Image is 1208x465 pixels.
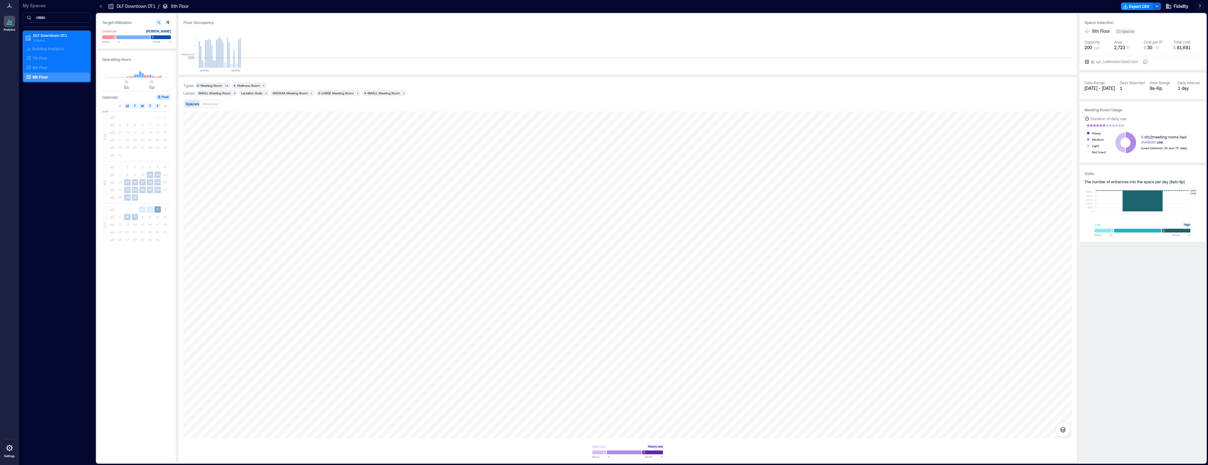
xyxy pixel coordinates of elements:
[148,180,152,184] text: 18
[1091,210,1092,213] tspan: 0
[164,103,166,109] span: S
[645,455,663,459] span: Above %
[183,83,194,88] div: Types
[153,40,171,44] span: Above %
[1141,140,1156,144] span: medium
[126,103,129,109] span: M
[364,91,400,95] div: X-SMALL Meeting Room
[102,109,108,113] span: 2025
[109,122,115,128] span: w2
[232,69,240,72] text: [DATE]
[109,229,115,235] span: w4
[356,91,359,95] div: 1
[149,207,151,211] text: 2
[109,194,115,201] span: w5
[1178,80,1200,85] div: Data Interval
[171,3,189,9] p: 9th Floor
[224,84,229,87] div: 12
[648,443,663,450] div: Heavy use
[102,134,107,140] span: AUG
[148,173,152,176] text: 11
[133,188,137,191] text: 23
[233,91,236,95] div: 9
[241,91,262,95] div: Lactation Suite
[146,28,171,34] div: [PERSON_NAME]
[157,207,159,211] text: 3
[2,440,17,460] a: Settings
[141,188,144,191] text: 24
[264,91,268,95] div: 1
[1095,221,1101,228] div: Low
[1091,59,1095,65] span: ID
[32,56,48,61] p: 7th Floor
[1174,3,1188,9] span: Fidelity
[117,3,155,9] p: DLF Downtown DT1
[1092,130,1101,136] div: Heavy
[1120,85,1145,91] div: 1
[183,19,1072,26] div: Floor Occupancy
[1092,143,1099,149] div: Light
[1173,39,1190,44] div: Total cost
[1084,39,1100,44] div: Capacity
[201,100,219,107] button: Heatmap
[1143,59,1148,64] button: IDspc_1486034047393071537
[1084,85,1115,91] span: [DATE] - [DATE]
[156,188,160,191] text: 26
[1126,45,1130,50] span: ft²
[592,443,606,450] div: Light use
[157,103,159,109] span: F
[1092,136,1104,143] div: Medium
[33,38,86,43] p: 3 Floors
[133,195,137,199] text: 30
[1088,206,1092,209] tspan: 500
[1121,3,1153,10] button: Export CSV
[183,91,195,96] div: Labels
[1095,45,1100,50] span: ppl
[125,188,129,191] text: 22
[109,164,115,170] span: w1
[402,91,406,95] div: 1
[1086,190,1092,193] tspan: 2500
[149,85,154,90] span: 6p
[119,103,121,109] span: S
[1092,149,1106,155] div: Not Used
[200,83,222,88] div: Meeting Room
[125,180,129,184] text: 15
[141,103,144,109] span: W
[1084,19,1200,26] h3: Space Selection
[109,137,115,143] span: w4
[1120,80,1145,85] div: Days Selected
[109,172,115,178] span: w2
[102,28,117,34] div: Underuse
[156,94,171,100] button: Peak
[318,91,354,95] div: X-LARGE Meeting Room
[262,84,265,87] div: 1
[1086,202,1092,205] tspan: 1000
[1178,85,1201,91] div: 1 day
[202,102,218,106] span: Heatmap
[109,221,115,228] span: w3
[109,179,115,185] span: w3
[126,215,128,219] text: 6
[102,222,107,229] span: OCT
[200,69,209,72] text: [DATE]
[1141,135,1143,139] span: 6
[3,28,15,32] p: Analytics
[125,195,129,199] text: 29
[1115,29,1135,34] div: 13 spaces
[1091,115,1126,122] div: Duration of daily use
[102,19,171,26] h3: Target Utilization
[1095,233,1112,237] span: Below %
[1144,39,1163,44] div: Cost per ft²
[1153,45,1159,50] span: / ft²
[102,180,107,186] span: SEP
[102,56,171,62] h3: Operating Hours
[592,455,610,459] span: Below %
[1114,45,1125,50] span: 2,723
[1084,44,1092,51] span: 200
[1084,170,1200,177] h3: Visits
[1114,39,1122,44] div: Area
[237,83,260,88] div: Wellness Room
[109,114,115,121] span: w1
[134,103,136,109] span: T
